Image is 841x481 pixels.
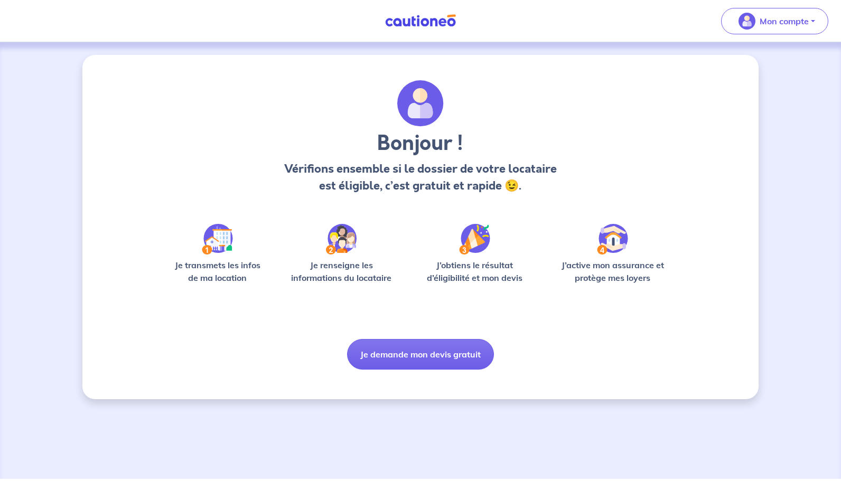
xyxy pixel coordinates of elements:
img: /static/bfff1cf634d835d9112899e6a3df1a5d/Step-4.svg [597,224,628,254]
p: J’obtiens le résultat d’éligibilité et mon devis [415,259,535,284]
h3: Bonjour ! [281,131,559,156]
button: Je demande mon devis gratuit [347,339,494,370]
p: Mon compte [760,15,809,27]
img: /static/c0a346edaed446bb123850d2d04ad552/Step-2.svg [326,224,357,254]
img: illu_account_valid_menu.svg [739,13,755,30]
img: archivate [397,80,444,127]
img: /static/f3e743aab9439237c3e2196e4328bba9/Step-3.svg [459,224,490,254]
p: Vérifions ensemble si le dossier de votre locataire est éligible, c’est gratuit et rapide 😉. [281,161,559,194]
p: J’active mon assurance et protège mes loyers [551,259,674,284]
p: Je renseigne les informations du locataire [285,259,398,284]
button: illu_account_valid_menu.svgMon compte [721,8,828,34]
p: Je transmets les infos de ma location [167,259,268,284]
img: /static/90a569abe86eec82015bcaae536bd8e6/Step-1.svg [202,224,233,254]
img: Cautioneo [381,14,460,27]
